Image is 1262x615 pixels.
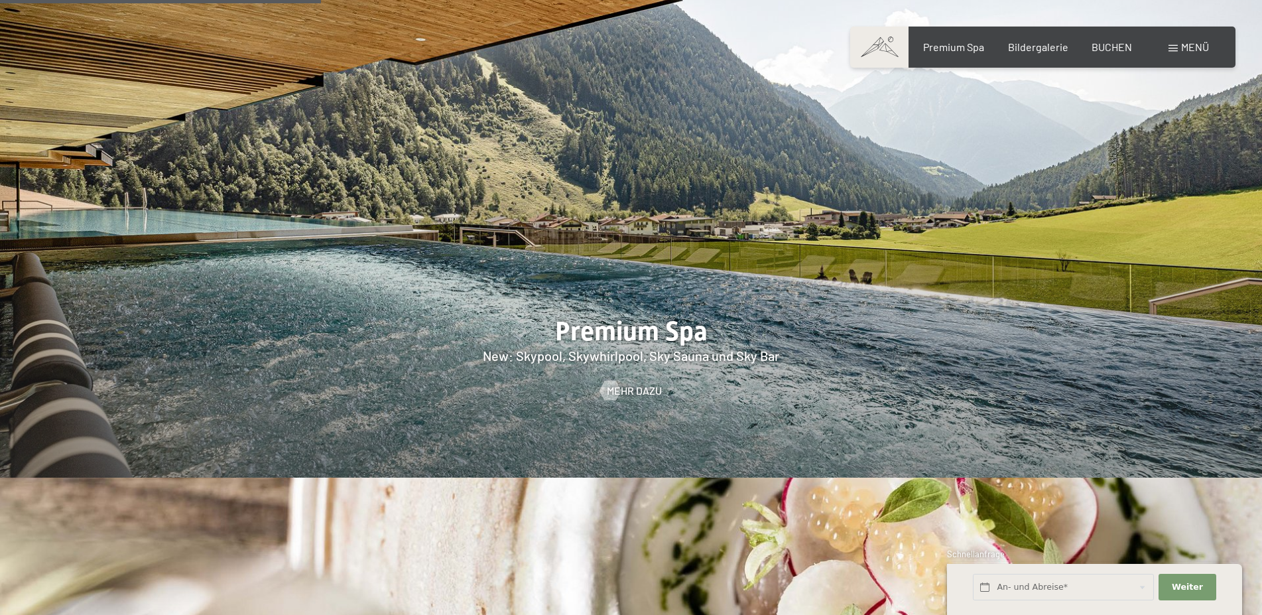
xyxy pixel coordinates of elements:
[607,383,662,398] span: Mehr dazu
[600,383,662,398] a: Mehr dazu
[923,40,984,53] a: Premium Spa
[1159,574,1216,601] button: Weiter
[1092,40,1132,53] a: BUCHEN
[1172,581,1203,593] span: Weiter
[1181,40,1209,53] span: Menü
[1008,40,1068,53] a: Bildergalerie
[947,549,1005,559] span: Schnellanfrage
